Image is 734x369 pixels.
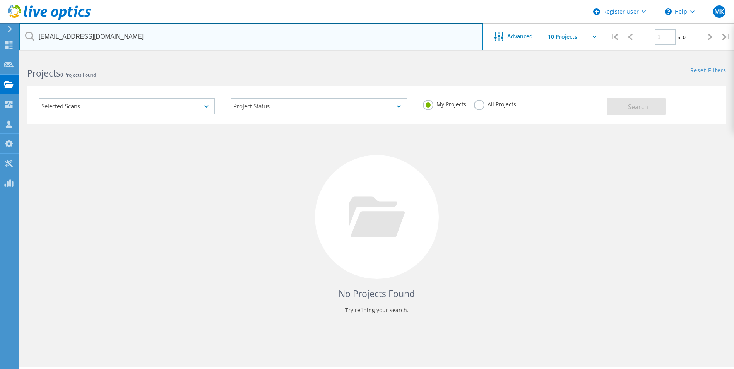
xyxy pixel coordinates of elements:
input: Search projects by name, owner, ID, company, etc [19,23,483,50]
div: | [718,23,734,51]
b: Projects [27,67,60,79]
a: Live Optics Dashboard [8,16,91,22]
label: All Projects [474,100,516,107]
button: Search [607,98,666,115]
a: Reset Filters [690,68,726,74]
label: My Projects [423,100,466,107]
h4: No Projects Found [35,287,719,300]
div: Selected Scans [39,98,215,114]
svg: \n [665,8,672,15]
div: | [606,23,622,51]
span: of 0 [678,34,686,41]
span: MK [714,9,724,15]
span: Advanced [507,34,533,39]
span: 0 Projects Found [60,72,96,78]
p: Try refining your search. [35,304,719,316]
span: Search [628,102,648,111]
div: Project Status [231,98,407,114]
